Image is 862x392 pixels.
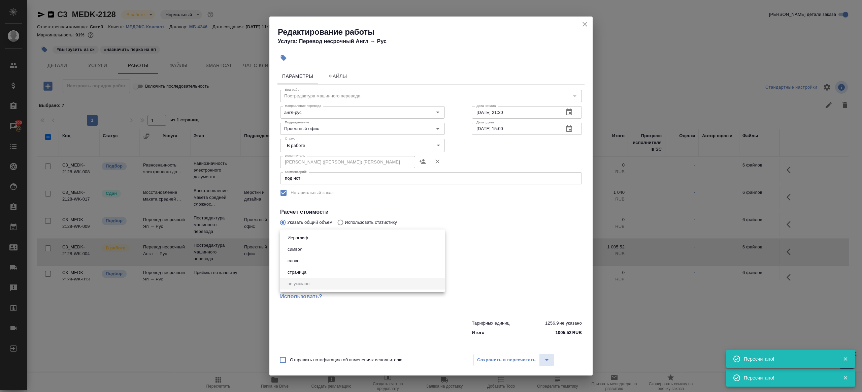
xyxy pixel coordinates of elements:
[286,246,304,253] button: символ
[286,280,311,288] button: не указано
[286,234,310,242] button: Иероглиф
[838,375,852,381] button: Закрыть
[286,269,308,276] button: страница
[744,374,833,381] div: Пересчитано!
[838,356,852,362] button: Закрыть
[744,356,833,362] div: Пересчитано!
[286,257,301,265] button: слово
